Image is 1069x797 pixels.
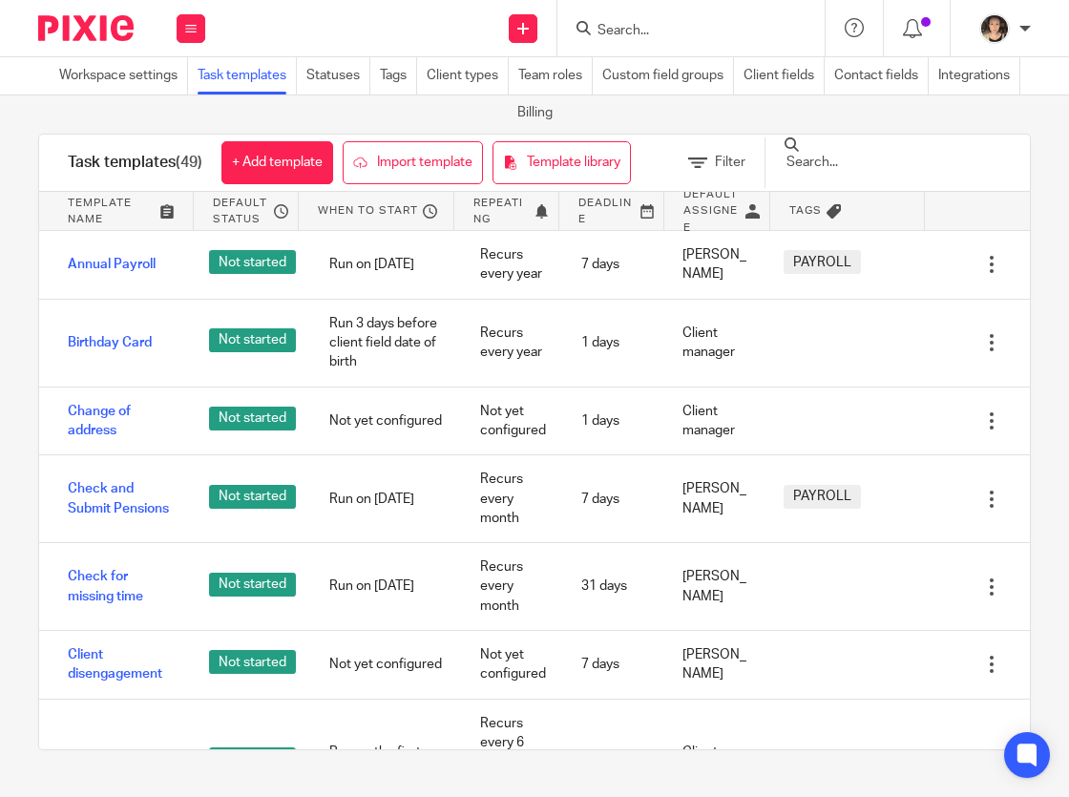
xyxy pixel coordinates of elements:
span: PAYROLL [793,487,851,506]
a: Tags [380,57,417,94]
h1: Task templates [68,153,202,173]
div: 31 days [562,562,663,610]
span: PAYROLL [793,253,851,272]
div: Run on the first [DATE] of the month [310,728,461,796]
a: + Add template [221,141,333,184]
a: Team roles [518,57,593,94]
span: Not started [209,328,296,352]
span: Not started [209,250,296,274]
span: Default status [213,195,269,227]
div: Run 3 days before client field date of birth [310,300,461,387]
span: Not started [209,650,296,674]
a: Change of address [68,402,171,441]
div: [PERSON_NAME] [663,553,765,620]
a: Birthday Card [68,333,152,352]
div: 1 days [562,319,663,367]
a: Import template [343,141,483,184]
div: Client manager [663,388,765,455]
div: 1 days [562,397,663,445]
div: 7 days [562,241,663,288]
div: [PERSON_NAME] [663,231,765,299]
div: 1 days [562,738,663,786]
div: [PERSON_NAME] [663,465,765,533]
a: Integrations [938,57,1020,94]
span: Not started [209,485,296,509]
div: Recurs every year [461,231,562,299]
a: Client types [427,57,509,94]
span: Default assignee [683,186,740,236]
span: Repeating [473,195,530,227]
input: Search [596,23,767,40]
a: Check for missing time [68,567,171,606]
div: Client manager [663,728,765,796]
span: Deadline [578,195,635,227]
div: Not yet configured [461,631,562,699]
a: Annual Payroll [68,255,156,274]
div: Run on [DATE] [310,241,461,288]
a: Check and Submit Pensions [68,479,171,518]
span: Tags [789,202,822,219]
span: Not started [209,747,296,771]
div: [PERSON_NAME] [663,631,765,699]
div: Not yet configured [310,640,461,688]
img: Pixie [38,15,134,41]
a: Task templates [198,57,297,94]
a: Statuses [306,57,370,94]
a: Custom field groups [602,57,734,94]
span: (49) [176,155,202,170]
span: Filter [715,156,745,169]
a: Template library [493,141,631,184]
a: Workspace settings [59,57,188,94]
a: Client fields [744,57,825,94]
div: 7 days [562,475,663,523]
div: Run on [DATE] [310,475,461,523]
a: Client disengagement [68,645,171,684]
span: Template name [68,195,155,227]
div: Recurs every year [461,309,562,377]
div: 7 days [562,640,663,688]
div: Not yet configured [310,397,461,445]
div: Client manager [663,309,765,377]
span: When to start [318,202,418,219]
a: Contact fields [834,57,929,94]
div: Recurs every month [461,455,562,542]
div: Recurs every month [461,543,562,630]
div: Not yet configured [461,388,562,455]
span: Not started [209,573,296,597]
a: Billing [517,94,562,132]
span: Not started [209,407,296,430]
input: Search... [785,152,1007,173]
div: Run on [DATE] [310,562,461,610]
img: 324535E6-56EA-408B-A48B-13C02EA99B5D.jpeg [979,13,1010,44]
